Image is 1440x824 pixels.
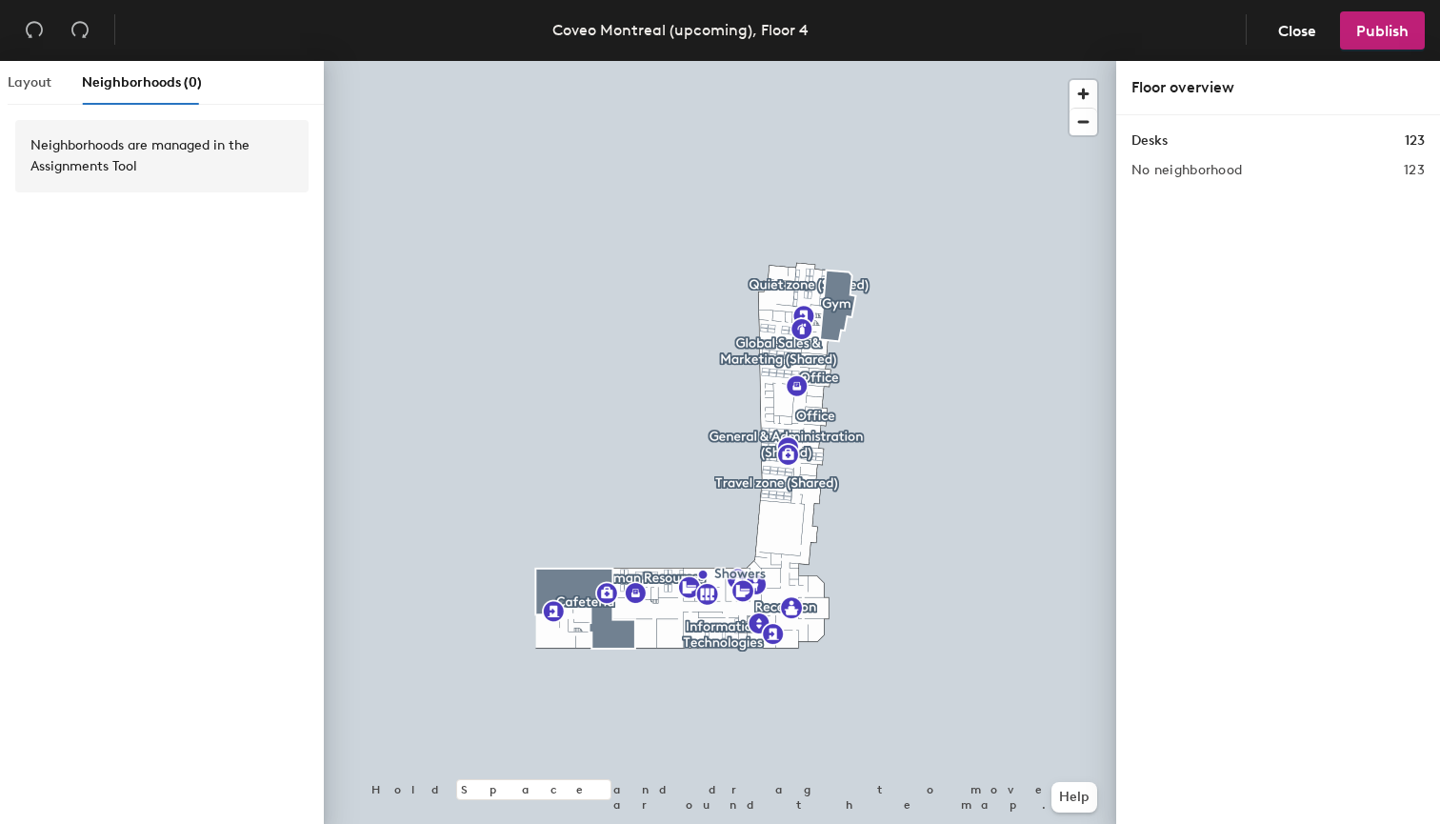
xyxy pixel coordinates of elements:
button: Close [1262,11,1332,50]
span: Layout [8,74,51,90]
h1: Desks [1131,131,1168,151]
button: Undo (⌘ + Z) [15,11,53,50]
div: Floor overview [1131,76,1425,99]
h2: No neighborhood [1131,163,1242,178]
button: Publish [1340,11,1425,50]
div: Neighborhoods are managed in the Assignments Tool [30,135,293,177]
span: Close [1278,22,1316,40]
button: Help [1051,782,1097,813]
span: Publish [1356,22,1409,40]
button: Redo (⌘ + ⇧ + Z) [61,11,99,50]
span: Neighborhoods (0) [82,74,202,90]
h2: 123 [1404,163,1425,178]
h1: 123 [1405,131,1425,151]
div: Coveo Montreal (upcoming), Floor 4 [552,18,809,42]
